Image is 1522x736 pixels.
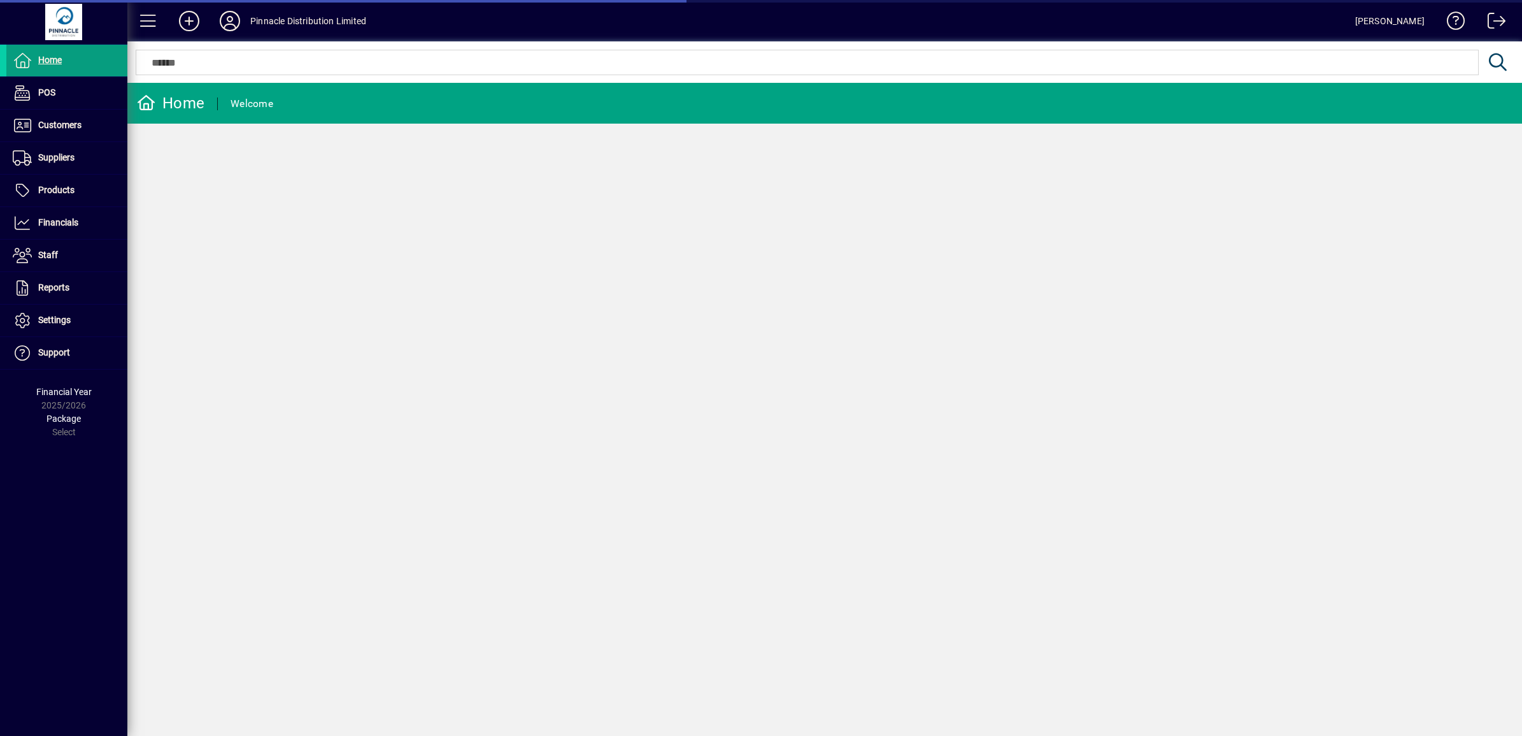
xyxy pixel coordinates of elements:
[6,337,127,369] a: Support
[38,185,75,195] span: Products
[38,217,78,227] span: Financials
[6,142,127,174] a: Suppliers
[38,55,62,65] span: Home
[1437,3,1465,44] a: Knowledge Base
[6,175,127,206] a: Products
[1355,11,1425,31] div: [PERSON_NAME]
[250,11,366,31] div: Pinnacle Distribution Limited
[231,94,273,114] div: Welcome
[46,414,81,424] span: Package
[1478,3,1506,44] a: Logout
[38,347,70,357] span: Support
[38,315,71,325] span: Settings
[210,10,250,32] button: Profile
[38,87,55,97] span: POS
[6,272,127,304] a: Reports
[6,110,127,141] a: Customers
[36,387,92,397] span: Financial Year
[6,305,127,336] a: Settings
[38,282,69,292] span: Reports
[38,152,75,162] span: Suppliers
[169,10,210,32] button: Add
[6,240,127,271] a: Staff
[38,250,58,260] span: Staff
[137,93,204,113] div: Home
[38,120,82,130] span: Customers
[6,77,127,109] a: POS
[6,207,127,239] a: Financials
